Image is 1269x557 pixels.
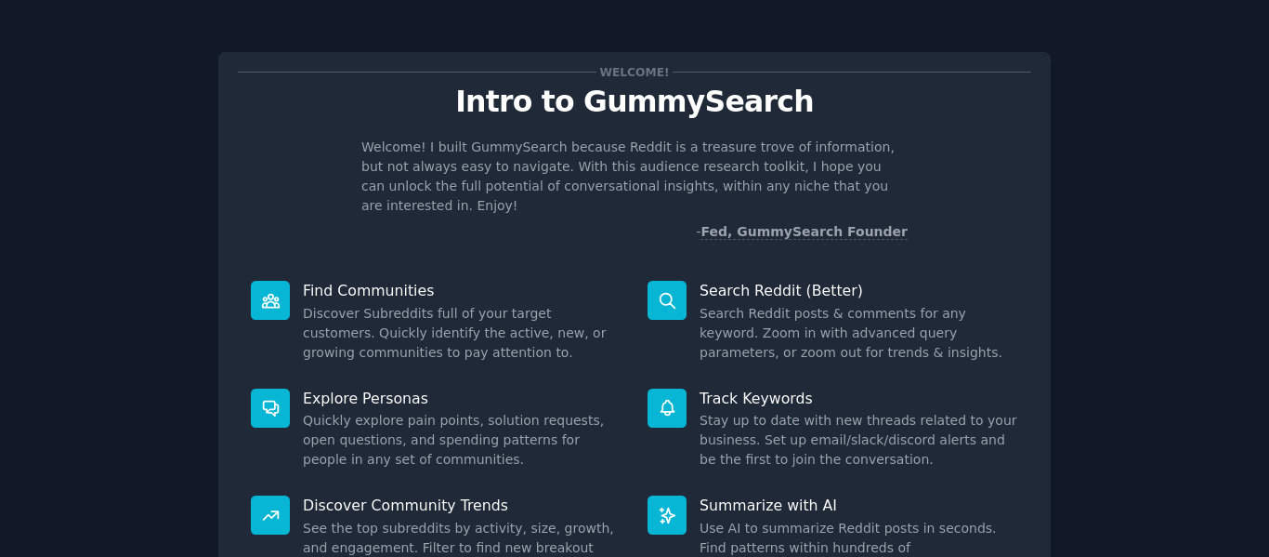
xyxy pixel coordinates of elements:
p: Summarize with AI [700,496,1018,515]
p: Track Keywords [700,389,1018,408]
p: Find Communities [303,281,621,300]
span: Welcome! [596,62,673,82]
a: Fed, GummySearch Founder [700,224,908,240]
p: Welcome! I built GummySearch because Reddit is a treasure trove of information, but not always ea... [361,138,908,216]
dd: Search Reddit posts & comments for any keyword. Zoom in with advanced query parameters, or zoom o... [700,304,1018,363]
p: Explore Personas [303,389,621,408]
div: - [696,222,908,242]
p: Search Reddit (Better) [700,281,1018,300]
p: Discover Community Trends [303,496,621,515]
p: Intro to GummySearch [238,86,1031,118]
dd: Stay up to date with new threads related to your business. Set up email/slack/discord alerts and ... [700,411,1018,470]
dd: Discover Subreddits full of your target customers. Quickly identify the active, new, or growing c... [303,304,621,363]
dd: Quickly explore pain points, solution requests, open questions, and spending patterns for people ... [303,411,621,470]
